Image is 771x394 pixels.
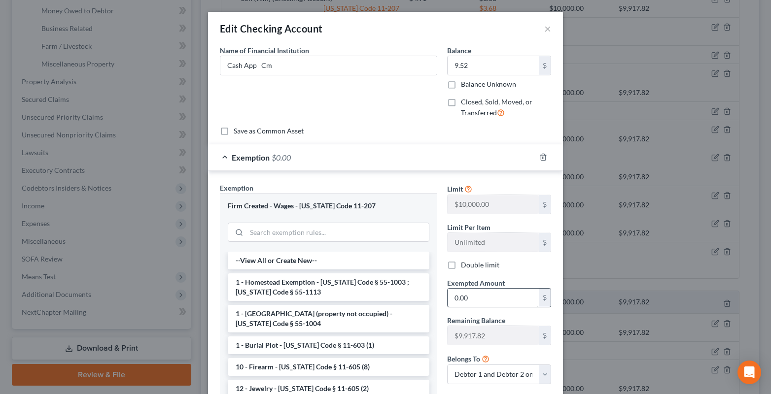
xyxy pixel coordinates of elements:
[461,260,499,270] label: Double limit
[228,336,429,354] li: 1 - Burial Plot - [US_STATE] Code § 11-603 (1)
[447,315,505,326] label: Remaining Balance
[448,195,539,214] input: --
[220,56,437,75] input: Enter name...
[461,98,532,117] span: Closed, Sold, Moved, or Transferred
[272,153,291,162] span: $0.00
[544,23,551,34] button: ×
[220,184,253,192] span: Exemption
[448,233,539,252] input: --
[447,279,505,287] span: Exempted Amount
[232,153,270,162] span: Exemption
[220,22,322,35] div: Edit Checking Account
[228,305,429,332] li: 1 - [GEOGRAPHIC_DATA] (property not occupied) - [US_STATE] Code § 55-1004
[220,46,309,55] span: Name of Financial Institution
[447,355,480,363] span: Belongs To
[539,326,551,345] div: $
[246,223,429,242] input: Search exemption rules...
[448,56,539,75] input: 0.00
[539,233,551,252] div: $
[228,201,429,211] div: Firm Created - Wages - [US_STATE] Code 11-207
[447,222,491,232] label: Limit Per Item
[447,185,463,193] span: Limit
[539,289,551,307] div: $
[228,358,429,376] li: 10 - Firearm - [US_STATE] Code § 11-605 (8)
[539,195,551,214] div: $
[234,126,304,136] label: Save as Common Asset
[448,289,539,307] input: 0.00
[737,361,761,384] div: Open Intercom Messenger
[228,273,429,301] li: 1 - Homestead Exemption - [US_STATE] Code § 55-1003 ; [US_STATE] Code § 55-1113
[228,252,429,269] li: --View All or Create New--
[539,56,551,75] div: $
[448,326,539,345] input: --
[461,79,516,89] label: Balance Unknown
[447,45,471,56] label: Balance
